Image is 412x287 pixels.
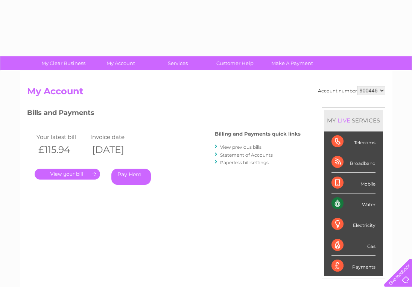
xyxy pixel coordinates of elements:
[32,56,94,70] a: My Clear Business
[35,142,89,157] th: £115.94
[215,131,301,137] h4: Billing and Payments quick links
[220,160,269,165] a: Paperless bill settings
[204,56,266,70] a: Customer Help
[88,132,143,142] td: Invoice date
[336,117,352,124] div: LIVE
[331,235,376,256] div: Gas
[27,107,301,121] h3: Bills and Payments
[88,142,143,157] th: [DATE]
[261,56,323,70] a: Make A Payment
[318,86,385,95] div: Account number
[220,152,273,158] a: Statement of Accounts
[27,86,385,100] h2: My Account
[331,131,376,152] div: Telecoms
[35,169,100,180] a: .
[331,152,376,173] div: Broadband
[331,256,376,276] div: Payments
[90,56,152,70] a: My Account
[111,169,151,185] a: Pay Here
[35,132,89,142] td: Your latest bill
[331,173,376,193] div: Mobile
[331,193,376,214] div: Water
[324,110,383,131] div: MY SERVICES
[147,56,209,70] a: Services
[220,144,261,150] a: View previous bills
[331,214,376,235] div: Electricity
